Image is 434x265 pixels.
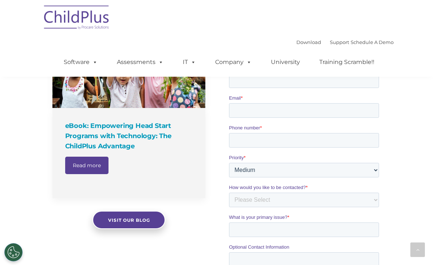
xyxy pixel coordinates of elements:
a: Read more [65,157,108,174]
a: Schedule A Demo [351,39,394,45]
a: Software [56,55,105,69]
img: ChildPlus by Procare Solutions [40,0,113,37]
a: Assessments [110,55,171,69]
a: Download [296,39,321,45]
a: Support [330,39,349,45]
font: | [296,39,394,45]
a: Training Scramble!! [312,55,382,69]
span: Visit our blog [108,217,150,223]
a: Visit our blog [92,211,165,229]
a: IT [175,55,203,69]
h4: eBook: Empowering Head Start Programs with Technology: The ChildPlus Advantage [65,121,194,151]
a: Company [208,55,259,69]
a: University [264,55,307,69]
